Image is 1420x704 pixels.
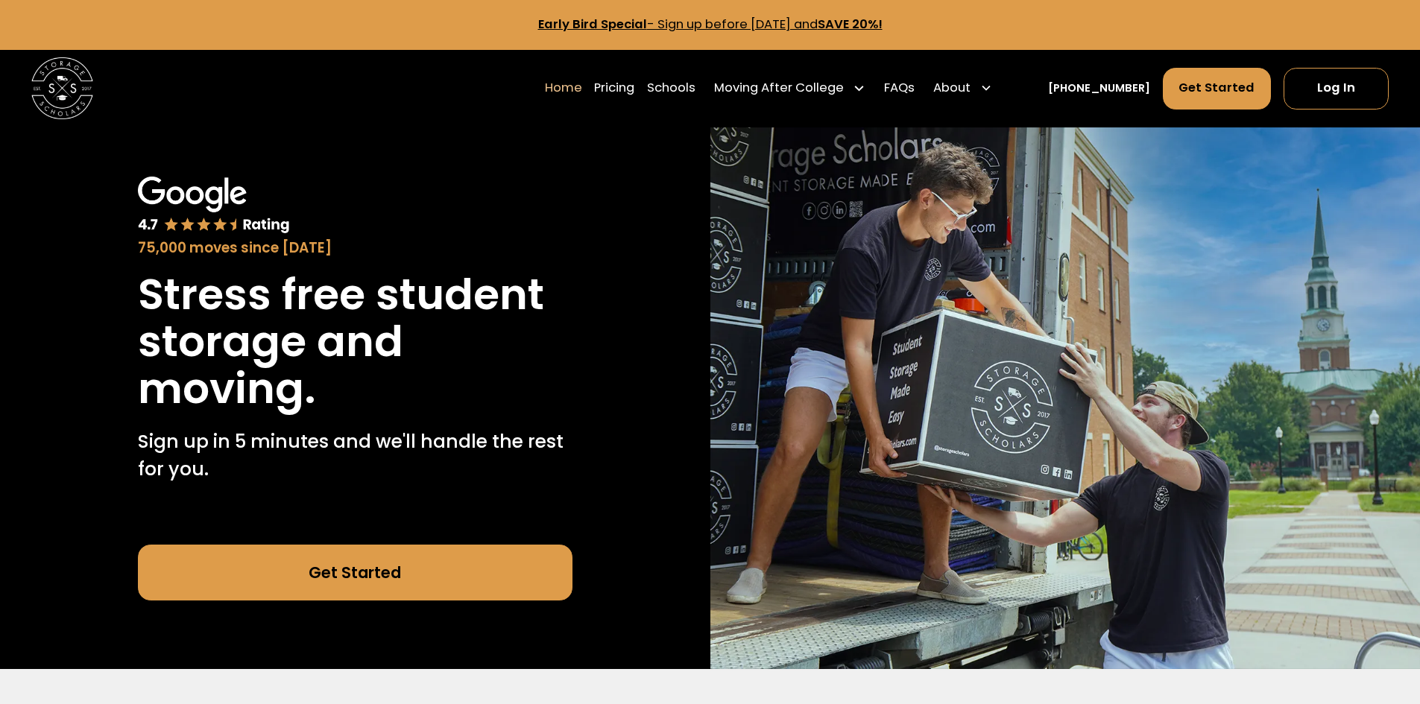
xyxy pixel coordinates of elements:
[138,428,572,483] p: Sign up in 5 minutes and we'll handle the rest for you.
[714,79,844,98] div: Moving After College
[31,57,93,119] img: Storage Scholars main logo
[1284,68,1389,110] a: Log In
[647,66,695,110] a: Schools
[884,66,915,110] a: FAQs
[1163,68,1272,110] a: Get Started
[594,66,634,110] a: Pricing
[138,177,290,235] img: Google 4.7 star rating
[138,238,572,259] div: 75,000 moves since [DATE]
[933,79,971,98] div: About
[545,66,582,110] a: Home
[138,271,572,412] h1: Stress free student storage and moving.
[538,16,883,33] a: Early Bird Special- Sign up before [DATE] andSAVE 20%!
[818,16,883,33] strong: SAVE 20%!
[1048,80,1150,97] a: [PHONE_NUMBER]
[138,545,572,600] a: Get Started
[538,16,647,33] strong: Early Bird Special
